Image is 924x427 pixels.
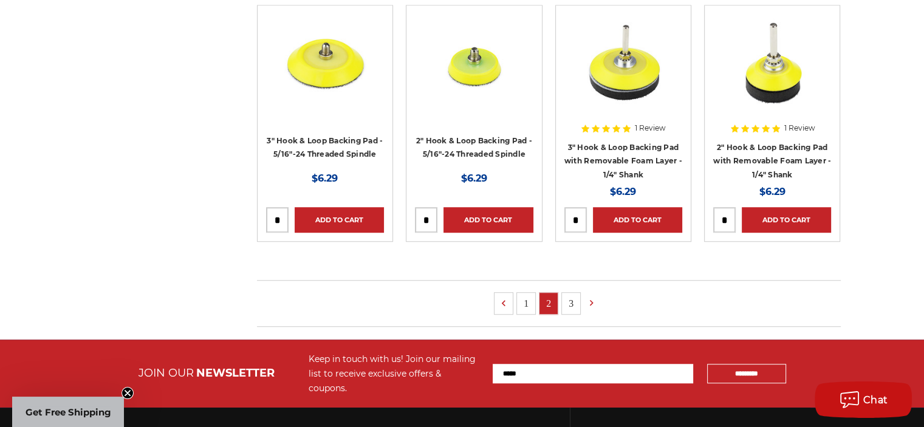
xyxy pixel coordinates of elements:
[539,293,558,314] a: 2
[610,186,636,197] span: $6.29
[461,173,487,184] span: $6.29
[267,136,383,159] a: 3" Hook & Loop Backing Pad - 5/16"-24 Threaded Spindle
[121,387,134,399] button: Close teaser
[713,14,831,132] a: 2-inch yellow sanding pad with black foam layer and versatile 1/4-inch shank/spindle for precisio...
[575,14,672,111] img: Close-up of Empire Abrasives 3-inch hook and loop backing pad with a removable foam layer and 1/4...
[416,136,532,159] a: 2" Hook & Loop Backing Pad - 5/16"-24 Threaded Spindle
[196,366,275,380] span: NEWSLETTER
[139,366,194,380] span: JOIN OUR
[26,406,111,418] span: Get Free Shipping
[713,143,831,179] a: 2" Hook & Loop Backing Pad with Removable Foam Layer - 1/4" Shank
[443,207,533,233] a: Add to Cart
[759,186,785,197] span: $6.29
[863,394,888,406] span: Chat
[564,143,682,179] a: 3" Hook & Loop Backing Pad with Removable Foam Layer - 1/4" Shank
[415,14,533,132] a: 2-inch hook and loop backing pad with a 5/16"-24 threaded spindle and tapered edge for precision ...
[276,14,374,111] img: 3-inch Hook & Loop Backing Pad with 5/16"-24 Threaded Spindle for precise and durable sanding too...
[266,14,384,132] a: 3-inch Hook & Loop Backing Pad with 5/16"-24 Threaded Spindle for precise and durable sanding too...
[12,397,124,427] div: Get Free ShippingClose teaser
[815,381,912,418] button: Chat
[562,293,580,314] a: 3
[593,207,682,233] a: Add to Cart
[312,173,338,184] span: $6.29
[425,14,522,111] img: 2-inch hook and loop backing pad with a 5/16"-24 threaded spindle and tapered edge for precision ...
[309,352,481,395] div: Keep in touch with us! Join our mailing list to receive exclusive offers & coupons.
[742,207,831,233] a: Add to Cart
[724,14,821,111] img: 2-inch yellow sanding pad with black foam layer and versatile 1/4-inch shank/spindle for precisio...
[564,14,682,132] a: Close-up of Empire Abrasives 3-inch hook and loop backing pad with a removable foam layer and 1/4...
[295,207,384,233] a: Add to Cart
[517,293,535,314] a: 1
